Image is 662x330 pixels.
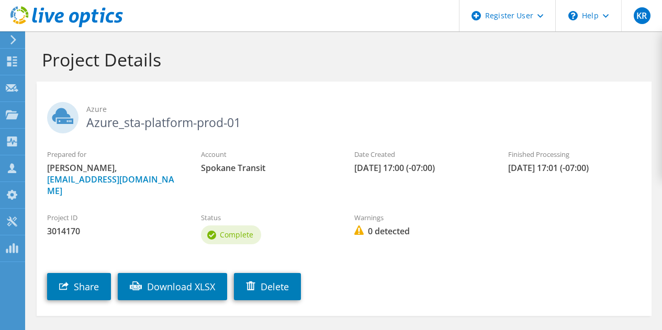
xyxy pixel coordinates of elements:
[201,162,334,174] span: Spokane Transit
[47,273,111,300] a: Share
[354,225,487,237] span: 0 detected
[234,273,301,300] a: Delete
[354,162,487,174] span: [DATE] 17:00 (-07:00)
[47,174,174,197] a: [EMAIL_ADDRESS][DOMAIN_NAME]
[354,149,487,160] label: Date Created
[47,149,180,160] label: Prepared for
[508,149,641,160] label: Finished Processing
[634,7,650,24] span: KR
[42,49,641,71] h1: Project Details
[201,212,334,223] label: Status
[354,212,487,223] label: Warnings
[508,162,641,174] span: [DATE] 17:01 (-07:00)
[568,11,578,20] svg: \n
[47,212,180,223] label: Project ID
[47,225,180,237] span: 3014170
[86,104,641,115] span: Azure
[47,102,641,128] h2: Azure_sta-platform-prod-01
[220,230,253,240] span: Complete
[118,273,227,300] a: Download XLSX
[201,149,334,160] label: Account
[47,162,180,197] span: [PERSON_NAME],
